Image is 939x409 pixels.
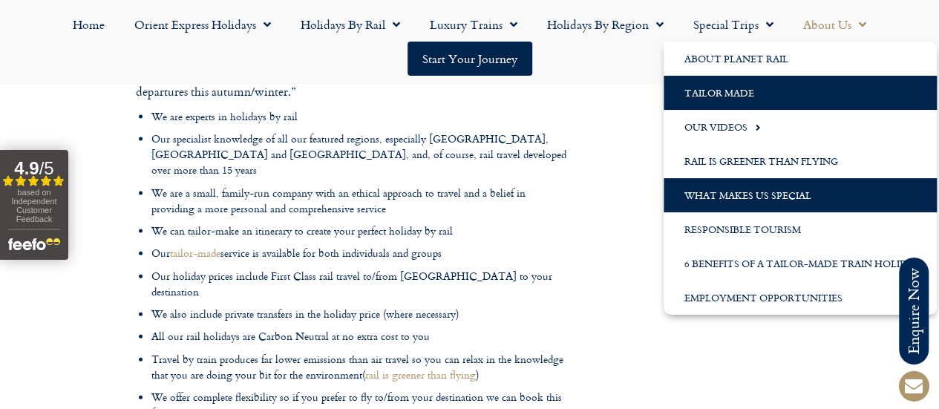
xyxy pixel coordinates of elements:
[170,245,220,261] a: tailor-made
[151,245,566,261] li: Our service is available for both individuals and groups
[151,306,566,321] li: We also include private transfers in the holiday price (where necessary)
[365,367,476,382] a: rail is greener than flying
[664,144,937,178] a: Rail is Greener than Flying
[151,131,566,177] li: Our specialist knowledge of all our featured regions, especially [GEOGRAPHIC_DATA], [GEOGRAPHIC_D...
[415,7,532,42] a: Luxury Trains
[664,178,937,212] a: What Makes us Special
[408,42,532,76] a: Start your Journey
[151,351,566,382] li: Travel by train produces far lower emissions than air travel so you can relax in the knowledge th...
[664,110,937,144] a: Our Videos
[286,7,415,42] a: Holidays by Rail
[151,185,566,216] li: We are a small, family-run company with an ethical approach to travel and a belief in providing a...
[664,281,937,315] a: Employment Opportunities
[664,42,937,76] a: About Planet Rail
[678,7,788,42] a: Special Trips
[58,7,120,42] a: Home
[7,7,932,76] nav: Menu
[151,108,566,124] li: We are experts in holidays by rail
[151,223,566,238] li: We can tailor-make an itinerary to create your perfect holiday by rail
[664,76,937,110] a: Tailor Made
[120,7,286,42] a: Orient Express Holidays
[664,42,937,315] ul: About Us
[151,268,566,299] li: Our holiday prices include First Class rail travel to/from [GEOGRAPHIC_DATA] to your destination
[151,328,566,344] li: All our rail holidays are Carbon Neutral at no extra cost to you
[664,246,937,281] a: 6 Benefits of a Tailor-Made Train Holiday
[664,212,937,246] a: Responsible Tourism
[788,7,881,42] a: About Us
[532,7,678,42] a: Holidays by Region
